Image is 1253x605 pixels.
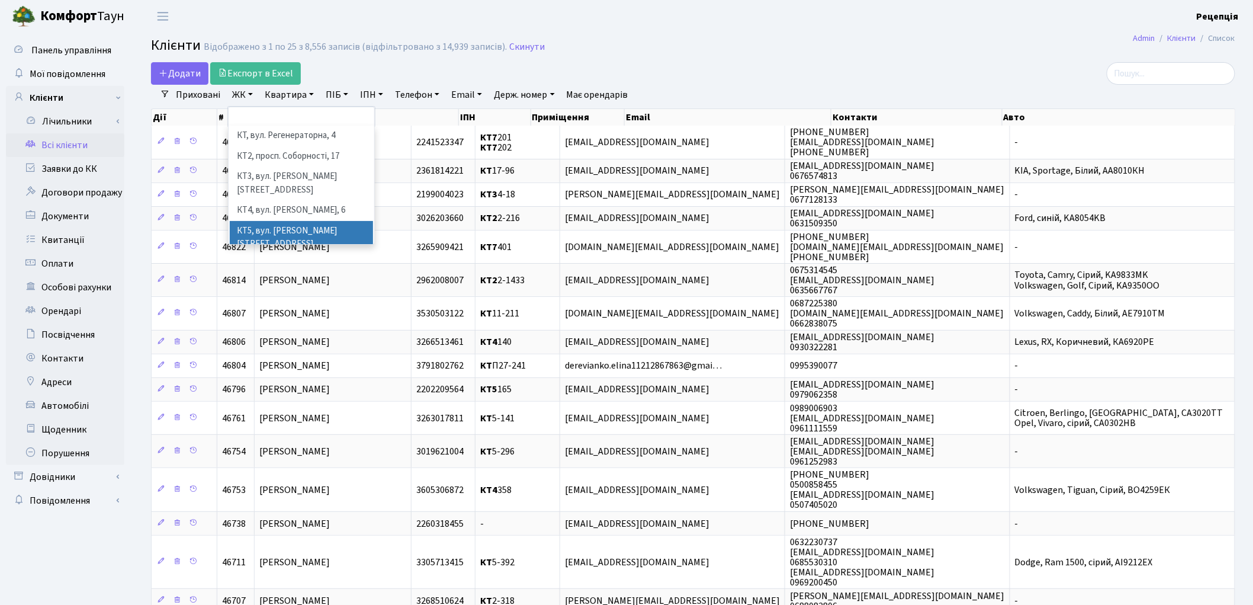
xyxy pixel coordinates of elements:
[480,241,497,254] b: КТ7
[416,556,464,569] span: 3305713415
[790,331,934,354] span: [EMAIL_ADDRESS][DOMAIN_NAME] 0930322281
[1015,484,1171,497] span: Volkswagen, Tiguan, Сірий, ВО4259ЕК
[480,484,497,497] b: КТ4
[210,62,301,85] a: Експорт в Excel
[222,336,246,349] span: 46806
[259,556,330,569] span: [PERSON_NAME]
[6,86,124,110] a: Клієнти
[416,336,464,349] span: 3266513461
[416,383,464,396] span: 2202209564
[40,7,97,25] b: Комфорт
[509,41,545,53] a: Скинути
[480,484,512,497] span: 358
[1015,383,1019,396] span: -
[1168,32,1196,44] a: Клієнти
[222,274,246,287] span: 46814
[355,85,388,105] a: ІПН
[416,274,464,287] span: 2962008007
[480,412,515,425] span: 5-141
[222,517,246,530] span: 46738
[259,517,330,530] span: [PERSON_NAME]
[6,441,124,465] a: Порушення
[171,85,225,105] a: Приховані
[6,489,124,513] a: Повідомлення
[480,336,512,349] span: 140
[480,445,492,458] b: КТ
[230,126,373,146] li: КТ, вул. Регенераторна, 4
[562,85,633,105] a: Має орендарів
[259,484,330,497] span: [PERSON_NAME]
[230,221,373,255] li: КТ5, вул. [PERSON_NAME][STREET_ADDRESS]
[459,109,531,126] th: ІПН
[151,35,201,56] span: Клієнти
[416,188,464,201] span: 2199004023
[480,141,497,154] b: КТ7
[6,299,124,323] a: Орендарі
[565,188,780,201] span: [PERSON_NAME][EMAIL_ADDRESS][DOMAIN_NAME]
[1015,517,1019,530] span: -
[489,85,559,105] a: Держ. номер
[6,204,124,228] a: Документи
[565,360,722,373] span: derevianko.elina11212867863@gmai…
[1196,32,1235,45] li: Список
[1197,10,1239,23] b: Рецепція
[260,85,319,105] a: Квартира
[480,412,492,425] b: КТ
[259,445,330,458] span: [PERSON_NAME]
[1015,188,1019,201] span: -
[6,394,124,418] a: Автомобілі
[222,383,246,396] span: 46796
[416,412,464,425] span: 3263017811
[790,402,934,435] span: 0989006903 [EMAIL_ADDRESS][DOMAIN_NAME] 0961111559
[416,136,464,149] span: 2241523347
[565,274,709,287] span: [EMAIL_ADDRESS][DOMAIN_NAME]
[480,556,515,569] span: 5-392
[480,212,497,225] b: КТ2
[259,307,330,320] span: [PERSON_NAME]
[565,556,709,569] span: [EMAIL_ADDRESS][DOMAIN_NAME]
[565,484,709,497] span: [EMAIL_ADDRESS][DOMAIN_NAME]
[1107,62,1235,85] input: Пошук...
[565,517,709,530] span: [EMAIL_ADDRESS][DOMAIN_NAME]
[480,383,512,396] span: 165
[1015,212,1106,225] span: Ford, синій, KA8054KB
[217,109,259,126] th: #
[1015,336,1155,349] span: Lexus, RX, Коричневий, КА6920РЕ
[1015,241,1019,254] span: -
[790,126,934,159] span: [PHONE_NUMBER] [EMAIL_ADDRESS][DOMAIN_NAME] [PHONE_NUMBER]
[14,110,124,133] a: Лічильники
[1015,269,1160,292] span: Toyota, Camry, Сірий, KA9833MK Volkswagen, Golf, Сірий, KA9350OO
[6,157,124,181] a: Заявки до КК
[6,370,124,394] a: Адреси
[565,445,709,458] span: [EMAIL_ADDRESS][DOMAIN_NAME]
[6,252,124,276] a: Оплати
[222,484,246,497] span: 46753
[480,383,497,396] b: КТ5
[1197,9,1239,24] a: Рецепція
[790,297,1004,330] span: 0687225380 [DOMAIN_NAME][EMAIL_ADDRESS][DOMAIN_NAME] 0662838075
[565,212,709,225] span: [EMAIL_ADDRESS][DOMAIN_NAME]
[480,165,492,178] b: КТ
[6,465,124,489] a: Довідники
[565,412,709,425] span: [EMAIL_ADDRESS][DOMAIN_NAME]
[790,536,934,589] span: 0632230737 [EMAIL_ADDRESS][DOMAIN_NAME] 0685530310 [EMAIL_ADDRESS][DOMAIN_NAME] 0969200450
[230,200,373,221] li: КТ4, вул. [PERSON_NAME], 6
[416,517,464,530] span: 2260318455
[480,556,492,569] b: КТ
[1133,32,1155,44] a: Admin
[1015,136,1019,149] span: -
[480,274,497,287] b: КТ2
[480,360,492,373] b: КТ
[531,109,625,126] th: Приміщення
[259,336,330,349] span: [PERSON_NAME]
[565,136,709,149] span: [EMAIL_ADDRESS][DOMAIN_NAME]
[222,165,246,178] span: 46835
[222,412,246,425] span: 46761
[790,183,1005,206] span: [PERSON_NAME][EMAIL_ADDRESS][DOMAIN_NAME] 0677128133
[40,7,124,27] span: Таун
[222,212,246,225] span: 46829
[259,360,330,373] span: [PERSON_NAME]
[446,85,487,105] a: Email
[480,517,484,530] span: -
[790,378,934,401] span: [EMAIL_ADDRESS][DOMAIN_NAME] 0979062358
